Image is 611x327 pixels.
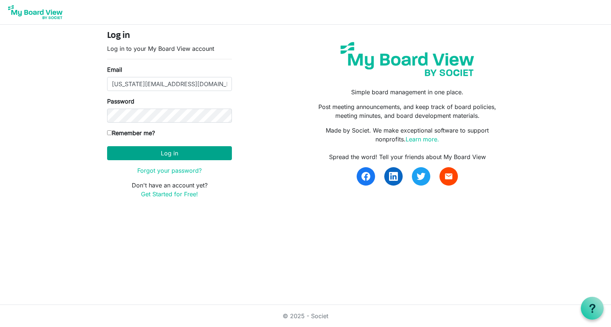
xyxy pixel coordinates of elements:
[444,172,453,181] span: email
[107,181,232,198] p: Don't have an account yet?
[107,65,122,74] label: Email
[311,102,504,120] p: Post meeting announcements, and keep track of board policies, meeting minutes, and board developm...
[107,146,232,160] button: Log in
[417,172,425,181] img: twitter.svg
[107,44,232,53] p: Log in to your My Board View account
[107,31,232,41] h4: Log in
[141,190,198,198] a: Get Started for Free!
[107,130,112,135] input: Remember me?
[107,129,155,137] label: Remember me?
[389,172,398,181] img: linkedin.svg
[311,126,504,144] p: Made by Societ. We make exceptional software to support nonprofits.
[311,88,504,96] p: Simple board management in one place.
[361,172,370,181] img: facebook.svg
[6,3,65,21] img: My Board View Logo
[406,136,439,143] a: Learn more.
[283,312,328,320] a: © 2025 - Societ
[335,36,480,82] img: my-board-view-societ.svg
[137,167,202,174] a: Forgot your password?
[107,97,134,106] label: Password
[311,152,504,161] div: Spread the word! Tell your friends about My Board View
[439,167,458,186] a: email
